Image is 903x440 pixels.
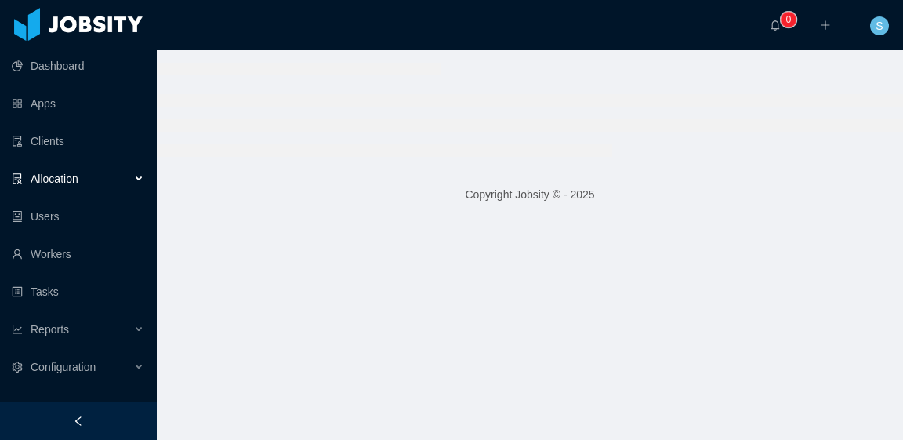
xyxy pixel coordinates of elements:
[820,20,831,31] i: icon: plus
[31,173,78,185] span: Allocation
[12,238,144,270] a: icon: userWorkers
[781,12,796,27] sup: 0
[770,20,781,31] i: icon: bell
[31,323,69,336] span: Reports
[31,361,96,373] span: Configuration
[12,276,144,307] a: icon: profileTasks
[157,168,903,222] footer: Copyright Jobsity © - 2025
[12,362,23,373] i: icon: setting
[12,125,144,157] a: icon: auditClients
[12,50,144,82] a: icon: pie-chartDashboard
[12,173,23,184] i: icon: solution
[12,88,144,119] a: icon: appstoreApps
[876,16,883,35] span: S
[12,324,23,335] i: icon: line-chart
[12,201,144,232] a: icon: robotUsers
